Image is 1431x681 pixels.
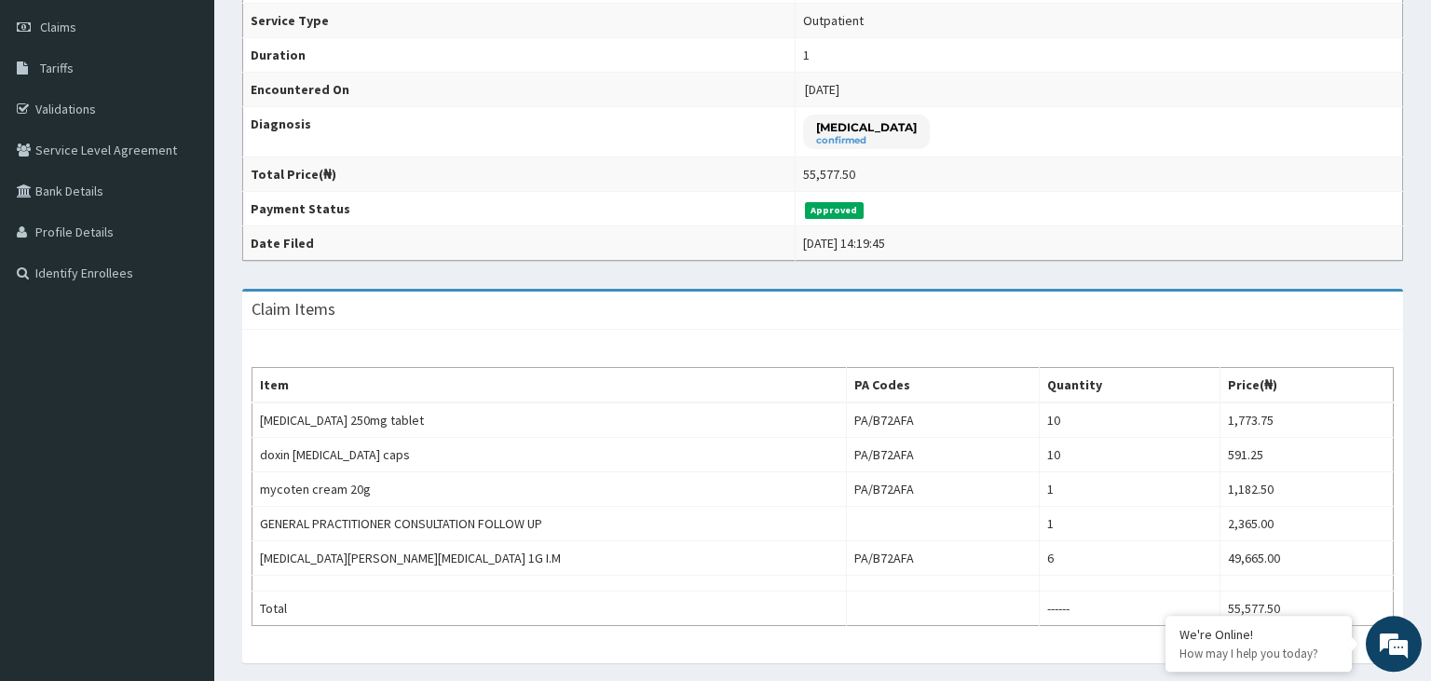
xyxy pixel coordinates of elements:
[1220,402,1393,438] td: 1,773.75
[1179,626,1338,643] div: We're Online!
[40,60,74,76] span: Tariffs
[816,136,917,145] small: confirmed
[803,46,810,64] div: 1
[1039,507,1220,541] td: 1
[243,226,796,261] th: Date Filed
[252,541,847,576] td: [MEDICAL_DATA][PERSON_NAME][MEDICAL_DATA] 1G I.M
[1220,472,1393,507] td: 1,182.50
[1039,472,1220,507] td: 1
[252,402,847,438] td: [MEDICAL_DATA] 250mg tablet
[243,192,796,226] th: Payment Status
[40,19,76,35] span: Claims
[1220,438,1393,472] td: 591.25
[252,472,847,507] td: mycoten cream 20g
[252,368,847,403] th: Item
[1039,368,1220,403] th: Quantity
[1039,438,1220,472] td: 10
[847,402,1040,438] td: PA/B72AFA
[1039,541,1220,576] td: 6
[803,165,855,184] div: 55,577.50
[252,592,847,626] td: Total
[805,81,839,98] span: [DATE]
[1220,507,1393,541] td: 2,365.00
[243,73,796,107] th: Encountered On
[803,11,864,30] div: Outpatient
[1220,368,1393,403] th: Price(₦)
[252,301,335,318] h3: Claim Items
[1220,541,1393,576] td: 49,665.00
[803,234,885,252] div: [DATE] 14:19:45
[252,438,847,472] td: doxin [MEDICAL_DATA] caps
[847,541,1040,576] td: PA/B72AFA
[1039,592,1220,626] td: ------
[847,438,1040,472] td: PA/B72AFA
[847,472,1040,507] td: PA/B72AFA
[243,4,796,38] th: Service Type
[805,202,864,219] span: Approved
[243,107,796,157] th: Diagnosis
[1179,646,1338,661] p: How may I help you today?
[1039,402,1220,438] td: 10
[243,157,796,192] th: Total Price(₦)
[252,507,847,541] td: GENERAL PRACTITIONER CONSULTATION FOLLOW UP
[847,368,1040,403] th: PA Codes
[243,38,796,73] th: Duration
[816,119,917,135] p: [MEDICAL_DATA]
[1220,592,1393,626] td: 55,577.50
